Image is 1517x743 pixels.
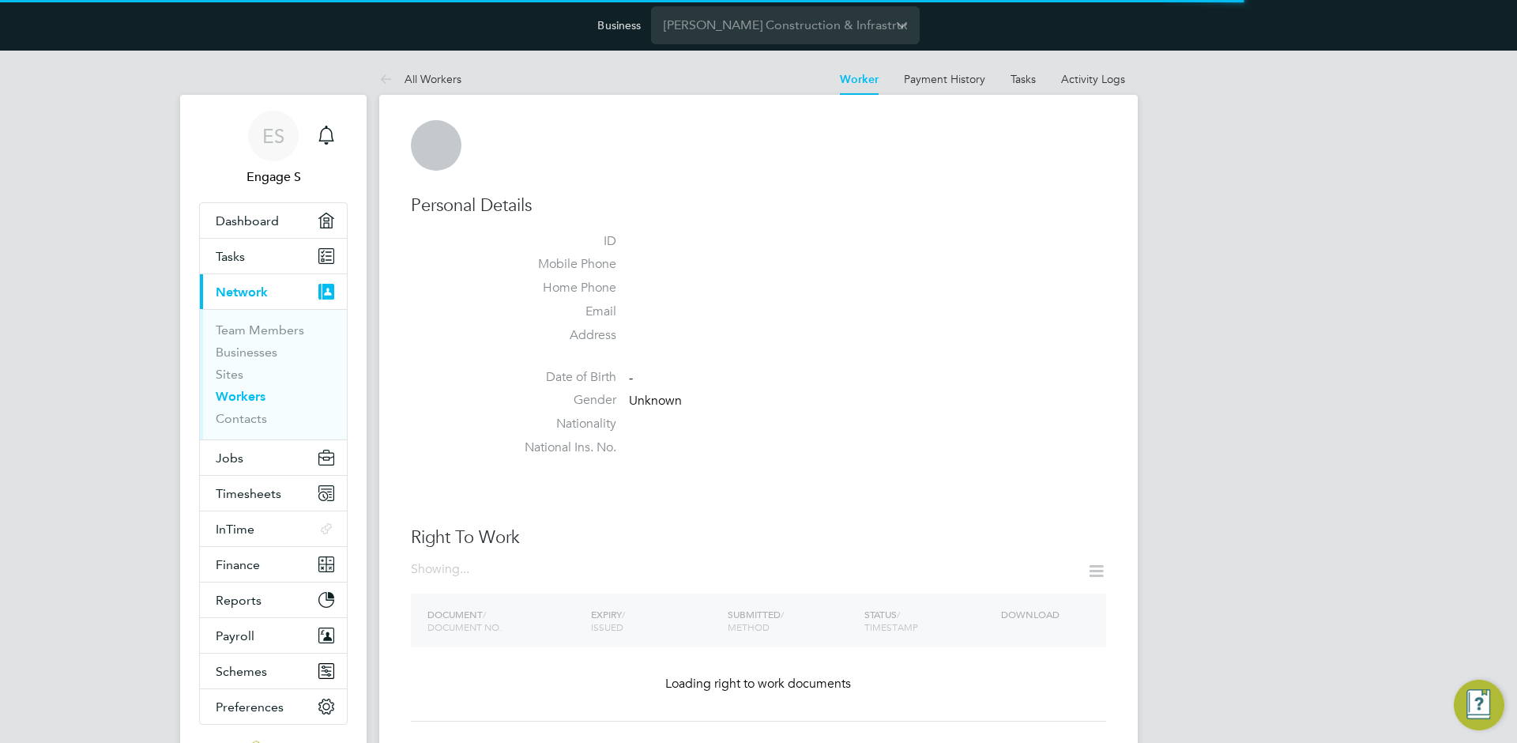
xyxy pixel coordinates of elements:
span: Jobs [216,451,243,466]
span: Timesheets [216,486,281,501]
label: Nationality [506,416,616,432]
a: Team Members [216,322,304,338]
div: Network [200,309,347,439]
label: ID [506,233,616,250]
div: Showing [411,561,472,578]
label: Email [506,304,616,320]
span: Network [216,285,268,300]
h3: Personal Details [411,194,1106,217]
span: Schemes [216,664,267,679]
h3: Right To Work [411,526,1106,549]
span: Dashboard [216,213,279,228]
span: Finance [216,557,260,572]
span: ... [460,561,469,577]
a: Payment History [904,72,985,86]
button: Network [200,274,347,309]
a: Tasks [200,239,347,273]
a: Tasks [1011,72,1036,86]
span: Reports [216,593,262,608]
label: Date of Birth [506,369,616,386]
a: Activity Logs [1061,72,1125,86]
a: Contacts [216,411,267,426]
a: Workers [216,389,265,404]
button: Reports [200,583,347,617]
span: Payroll [216,628,254,643]
span: ES [262,126,284,146]
span: - [629,370,633,386]
button: Jobs [200,440,347,475]
label: Address [506,327,616,344]
a: All Workers [379,72,461,86]
span: Tasks [216,249,245,264]
button: Preferences [200,689,347,724]
a: Sites [216,367,243,382]
label: Home Phone [506,280,616,296]
button: Payroll [200,618,347,653]
a: Businesses [216,345,277,360]
button: Finance [200,547,347,582]
label: Gender [506,392,616,409]
label: Business [597,18,641,32]
span: Preferences [216,700,284,715]
a: Dashboard [200,203,347,238]
a: ESEngage S [199,111,348,187]
button: InTime [200,511,347,546]
a: Worker [840,73,879,86]
span: Unknown [629,394,682,409]
label: National Ins. No. [506,439,616,456]
button: Engage Resource Center [1454,680,1504,730]
button: Timesheets [200,476,347,511]
span: InTime [216,522,254,537]
button: Schemes [200,654,347,688]
span: Engage S [199,168,348,187]
label: Mobile Phone [506,256,616,273]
